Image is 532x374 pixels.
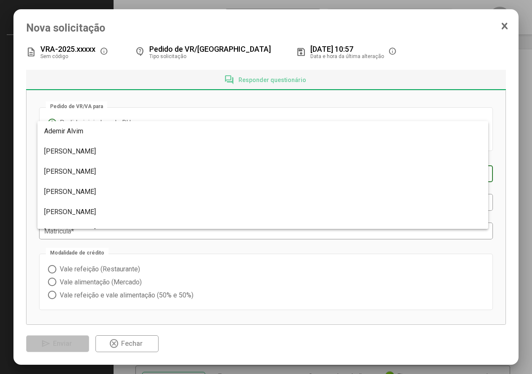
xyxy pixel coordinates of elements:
span: Ademir Alvim [44,127,83,135]
span: [PERSON_NAME] [44,228,96,236]
span: [PERSON_NAME] [44,208,96,216]
span: [PERSON_NAME] [44,147,96,155]
span: [PERSON_NAME] [44,167,96,175]
span: [PERSON_NAME] [44,188,96,196]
